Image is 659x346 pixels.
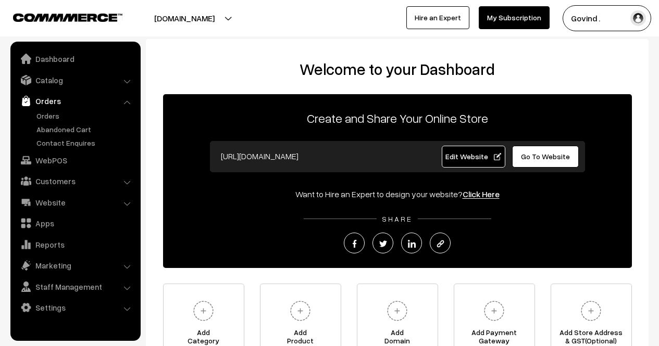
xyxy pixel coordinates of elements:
img: user [630,10,646,26]
a: Orders [13,92,137,110]
a: Dashboard [13,49,137,68]
h2: Welcome to your Dashboard [156,60,638,79]
img: plus.svg [577,297,605,325]
img: plus.svg [480,297,508,325]
a: Abandoned Cart [34,124,137,135]
a: Apps [13,214,137,233]
a: Hire an Expert [406,6,469,29]
img: plus.svg [286,297,315,325]
a: Settings [13,298,137,317]
a: Customers [13,172,137,190]
img: COMMMERCE [13,14,122,21]
img: plus.svg [189,297,218,325]
button: [DOMAIN_NAME] [118,5,251,31]
div: Want to Hire an Expert to design your website? [163,188,632,200]
a: Edit Website [442,146,505,168]
img: plus.svg [383,297,412,325]
a: Orders [34,110,137,121]
a: Contact Enquires [34,137,137,148]
p: Create and Share Your Online Store [163,109,632,127]
button: Govind . [563,5,651,31]
a: My Subscription [479,6,550,29]
a: COMMMERCE [13,10,104,23]
span: Go To Website [521,152,570,161]
a: Marketing [13,256,137,275]
a: Website [13,193,137,212]
a: Catalog [13,71,137,89]
span: SHARE [377,214,418,223]
a: Go To Website [512,146,579,168]
a: Staff Management [13,277,137,296]
span: Edit Website [445,152,501,161]
a: Reports [13,235,137,254]
a: WebPOS [13,151,137,170]
a: Click Here [463,189,500,199]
